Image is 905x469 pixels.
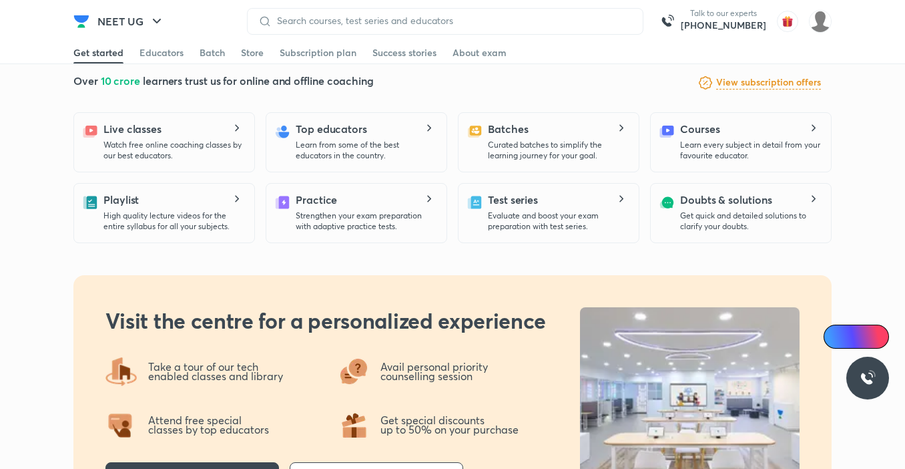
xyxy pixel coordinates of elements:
[296,192,337,208] h5: Practice
[860,370,876,386] img: ttu
[488,140,628,161] p: Curated batches to simplify the learning journey for your goal.
[105,307,546,334] h2: Visit the centre for a personalized experience
[200,42,225,63] a: Batch
[488,121,528,137] h5: Batches
[824,325,889,349] a: Ai Doubts
[296,210,436,232] p: Strengthen your exam preparation with adaptive practice tests.
[143,73,374,88] span: learners trust us for online and offline coaching
[488,210,628,232] p: Evaluate and boost your exam preparation with test series.
[73,13,89,29] img: Company Logo
[241,46,264,59] div: Store
[372,46,436,59] div: Success stories
[296,121,367,137] h5: Top educators
[681,19,766,32] a: [PHONE_NUMBER]
[716,75,821,90] h6: View subscription offers
[680,140,820,161] p: Learn every subject in detail from your favourite educator.
[452,46,507,59] div: About exam
[73,46,123,59] div: Get started
[846,331,881,342] span: Ai Doubts
[380,416,519,434] p: Get special discounts up to 50% on your purchase
[272,15,632,26] input: Search courses, test series and educators
[338,355,370,387] img: offering3.png
[280,42,356,63] a: Subscription plan
[103,210,244,232] p: High quality lecture videos for the entire syllabus for all your subjects.
[101,73,143,88] span: 10 crore
[338,409,370,441] img: offering1.png
[103,140,244,161] p: Watch free online coaching classes by our best educators.
[73,32,483,65] h1: Crack NEET UG with Unacademy
[103,121,162,137] h5: Live classes
[73,42,123,63] a: Get started
[372,42,436,63] a: Success stories
[488,192,538,208] h5: Test series
[296,140,436,161] p: Learn from some of the best educators in the country.
[73,73,101,88] span: Over
[680,121,719,137] h5: Courses
[200,46,225,59] div: Batch
[777,11,798,32] img: avatar
[680,192,772,208] h5: Doubts & solutions
[716,75,821,91] a: View subscription offers
[681,8,766,19] p: Talk to our experts
[809,10,832,33] img: Priyanshu chakraborty
[148,416,269,434] p: Attend free special classes by top educators
[139,46,184,59] div: Educators
[148,362,283,380] p: Take a tour of our tech enabled classes and library
[241,42,264,63] a: Store
[105,409,137,441] img: offering2.png
[105,355,137,387] img: offering4.png
[139,42,184,63] a: Educators
[452,42,507,63] a: About exam
[89,8,173,35] button: NEET UG
[680,210,820,232] p: Get quick and detailed solutions to clarify your doubts.
[280,46,356,59] div: Subscription plan
[832,331,842,342] img: Icon
[654,8,681,35] img: call-us
[380,362,491,380] p: Avail personal priority counselling session
[103,192,139,208] h5: Playlist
